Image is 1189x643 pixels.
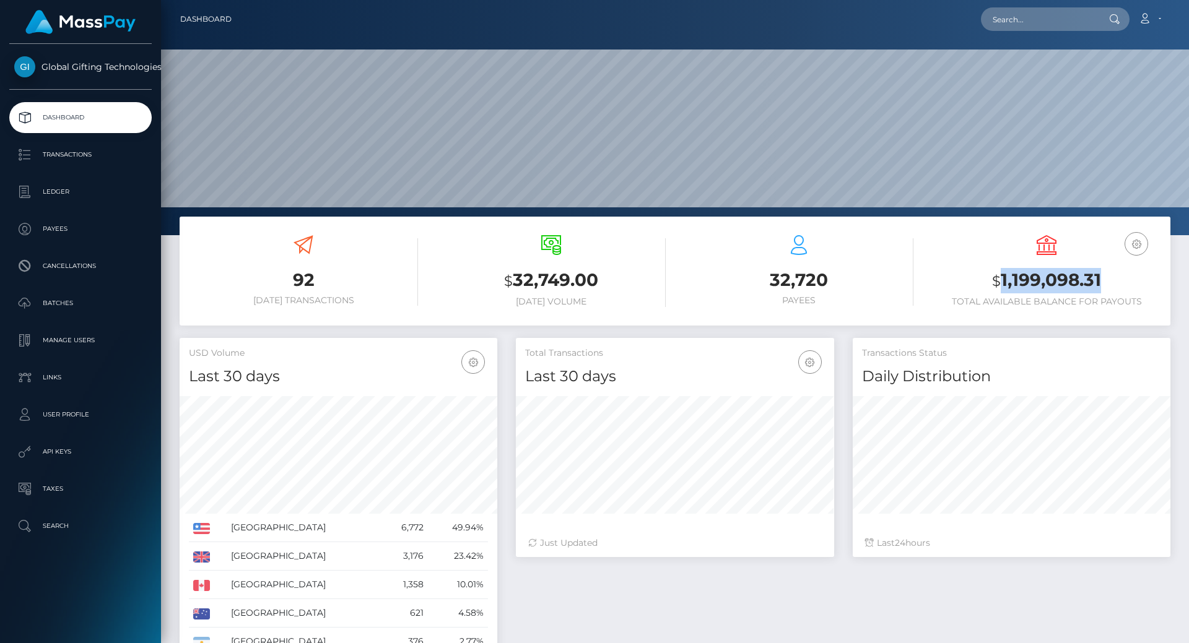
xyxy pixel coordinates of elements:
[14,294,147,313] p: Batches
[9,61,152,72] span: Global Gifting Technologies Inc
[189,295,418,306] h6: [DATE] Transactions
[9,102,152,133] a: Dashboard
[14,108,147,127] p: Dashboard
[14,480,147,498] p: Taxes
[9,436,152,467] a: API Keys
[14,145,147,164] p: Transactions
[428,571,488,599] td: 10.01%
[9,214,152,244] a: Payees
[684,295,913,306] h6: Payees
[428,514,488,542] td: 49.94%
[25,10,136,34] img: MassPay Logo
[428,599,488,628] td: 4.58%
[193,580,210,591] img: CA.png
[9,288,152,319] a: Batches
[525,366,824,387] h4: Last 30 days
[189,347,488,360] h5: USD Volume
[14,442,147,461] p: API Keys
[14,368,147,387] p: Links
[227,514,381,542] td: [GEOGRAPHIC_DATA]
[381,571,428,599] td: 1,358
[9,399,152,430] a: User Profile
[14,331,147,350] p: Manage Users
[14,220,147,238] p: Payees
[504,272,513,290] small: $
[227,599,381,628] td: [GEOGRAPHIC_DATA]
[227,571,381,599] td: [GEOGRAPHIC_DATA]
[9,362,152,393] a: Links
[14,257,147,275] p: Cancellations
[189,268,418,292] h3: 92
[428,542,488,571] td: 23.42%
[193,608,210,619] img: AU.png
[14,405,147,424] p: User Profile
[227,542,381,571] td: [GEOGRAPHIC_DATA]
[528,537,821,550] div: Just Updated
[381,514,428,542] td: 6,772
[193,523,210,534] img: US.png
[684,268,913,292] h3: 32,720
[437,268,666,293] h3: 32,749.00
[895,537,905,548] span: 24
[14,183,147,201] p: Ledger
[932,268,1161,293] h3: 1,199,098.31
[9,139,152,170] a: Transactions
[14,56,35,77] img: Global Gifting Technologies Inc
[381,599,428,628] td: 621
[862,347,1161,360] h5: Transactions Status
[865,537,1158,550] div: Last hours
[180,6,232,32] a: Dashboard
[9,251,152,282] a: Cancellations
[9,511,152,542] a: Search
[981,7,1097,31] input: Search...
[381,542,428,571] td: 3,176
[9,473,152,504] a: Taxes
[9,176,152,207] a: Ledger
[189,366,488,387] h4: Last 30 days
[437,296,666,307] h6: [DATE] Volume
[932,296,1161,307] h6: Total Available Balance for Payouts
[193,551,210,563] img: GB.png
[525,347,824,360] h5: Total Transactions
[9,325,152,356] a: Manage Users
[862,366,1161,387] h4: Daily Distribution
[992,272,1001,290] small: $
[14,517,147,535] p: Search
